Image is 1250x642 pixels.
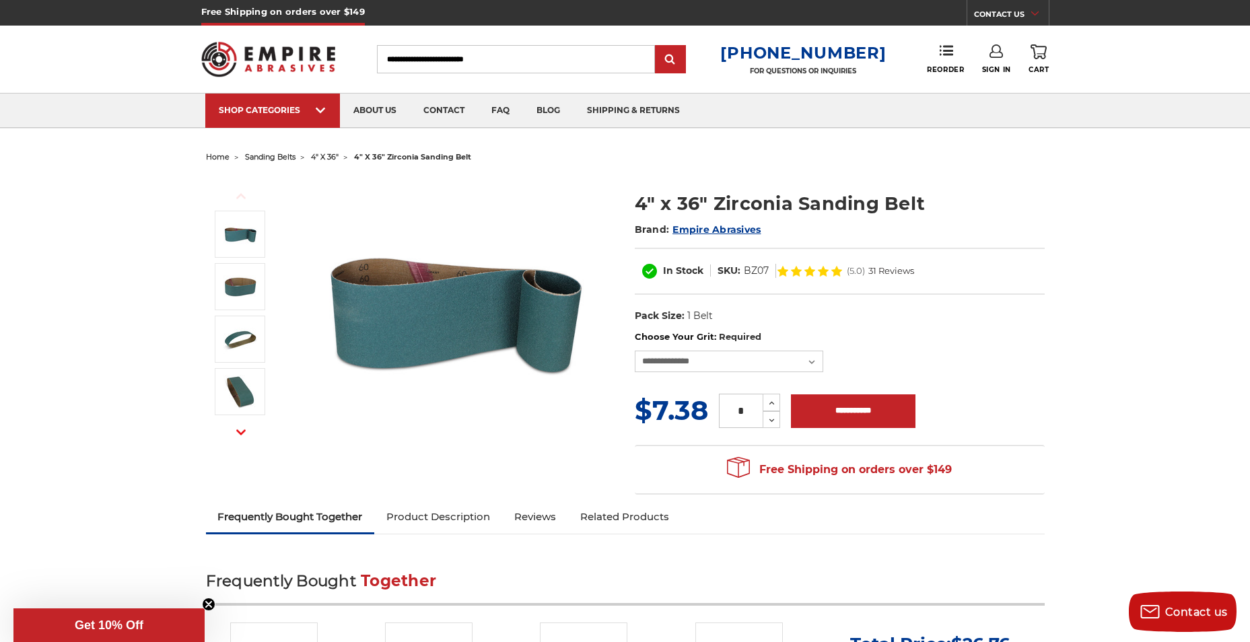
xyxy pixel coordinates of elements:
span: Cart [1029,65,1049,74]
a: CONTACT US [974,7,1049,26]
dd: BZ07 [744,264,769,278]
button: Close teaser [202,598,215,611]
a: Reviews [502,502,568,532]
span: (5.0) [847,266,865,275]
a: sanding belts [245,152,296,162]
span: Free Shipping on orders over $149 [727,456,952,483]
a: 4" x 36" [311,152,339,162]
span: Reorder [927,65,964,74]
a: contact [410,94,478,128]
a: home [206,152,230,162]
span: Sign In [982,65,1011,74]
img: 4" x 36" Zirconia Sanding Belt [223,217,257,251]
a: Related Products [568,502,681,532]
p: FOR QUESTIONS OR INQUIRIES [720,67,886,75]
span: Contact us [1165,606,1228,618]
span: Frequently Bought [206,571,356,590]
dd: 1 Belt [687,309,713,323]
input: Submit [657,46,684,73]
a: Frequently Bought Together [206,502,375,532]
span: 31 Reviews [868,266,914,275]
img: 4" x 36" Sanding Belt - Zirconia [223,322,257,356]
a: shipping & returns [574,94,693,128]
a: faq [478,94,523,128]
span: In Stock [663,264,703,277]
div: SHOP CATEGORIES [219,105,326,115]
span: $7.38 [635,394,708,427]
small: Required [719,331,761,342]
span: Get 10% Off [75,618,143,632]
button: Next [225,418,257,447]
a: Reorder [927,44,964,73]
span: Brand: [635,223,670,236]
img: 4" x 36" Zirconia Sanding Belt [321,176,590,445]
a: Empire Abrasives [672,223,761,236]
a: about us [340,94,410,128]
button: Previous [225,182,257,211]
a: blog [523,94,574,128]
button: Contact us [1129,592,1237,632]
a: [PHONE_NUMBER] [720,43,886,63]
label: Choose Your Grit: [635,330,1045,344]
img: 4" x 36" Sanding Belt - Zirc [223,375,257,408]
span: 4" x 36" zirconia sanding belt [354,152,471,162]
img: Empire Abrasives [201,33,336,85]
dt: Pack Size: [635,309,685,323]
h1: 4" x 36" Zirconia Sanding Belt [635,190,1045,217]
a: Cart [1029,44,1049,74]
div: Get 10% OffClose teaser [13,608,205,642]
dt: SKU: [718,264,740,278]
span: Together [361,571,436,590]
a: Product Description [374,502,502,532]
img: 4" x 36" Zirc Sanding Belt [223,270,257,304]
